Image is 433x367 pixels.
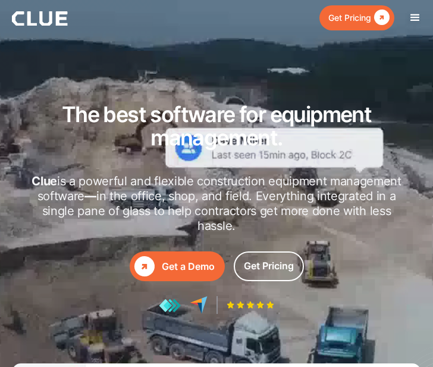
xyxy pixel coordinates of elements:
img: Five-star rating icon [227,301,274,309]
a: Get Pricing [234,251,304,281]
strong: — [84,189,96,203]
div:  [134,256,155,276]
div: Get a Demo [162,259,215,274]
img: reviews at capterra [190,296,208,314]
img: reviews at getapp [159,298,181,312]
div:  [371,10,390,25]
div: Get Pricing [244,259,294,273]
h2: is a powerful and flexible construction equipment management software in the office, shop, and fi... [24,174,409,234]
strong: Clue [32,174,57,188]
h1: The best software for equipment management. [24,103,409,150]
div: Get Pricing [328,10,371,25]
a: Get a Demo [130,251,225,281]
a: Get Pricing [319,5,394,30]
